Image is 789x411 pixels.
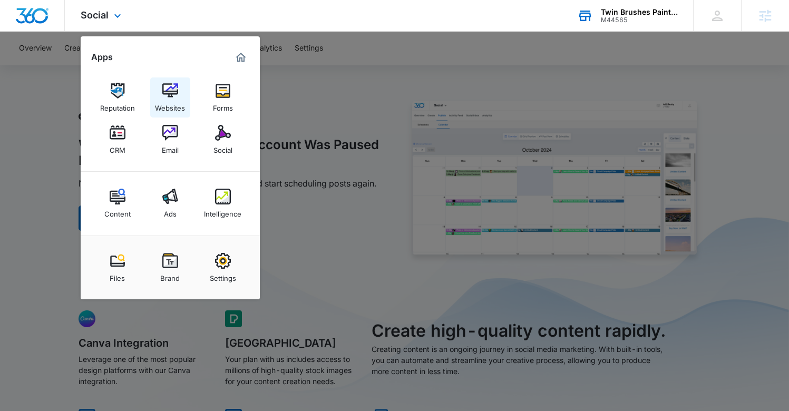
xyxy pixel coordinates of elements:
span: Social [81,9,109,21]
div: Websites [155,99,185,112]
a: Intelligence [203,183,243,223]
div: Social [213,141,232,154]
div: Ads [164,204,177,218]
div: Forms [213,99,233,112]
div: Intelligence [204,204,241,218]
div: Content [104,204,131,218]
h2: Apps [91,52,113,62]
a: CRM [98,120,138,160]
div: Settings [210,269,236,282]
div: account id [601,16,678,24]
a: Websites [150,77,190,118]
div: Brand [160,269,180,282]
a: Reputation [98,77,138,118]
a: Email [150,120,190,160]
a: Files [98,248,138,288]
div: Files [110,269,125,282]
a: Ads [150,183,190,223]
a: Social [203,120,243,160]
a: Marketing 360® Dashboard [232,49,249,66]
div: account name [601,8,678,16]
div: Email [162,141,179,154]
a: Settings [203,248,243,288]
a: Brand [150,248,190,288]
a: Content [98,183,138,223]
div: CRM [110,141,125,154]
a: Forms [203,77,243,118]
div: Reputation [100,99,135,112]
